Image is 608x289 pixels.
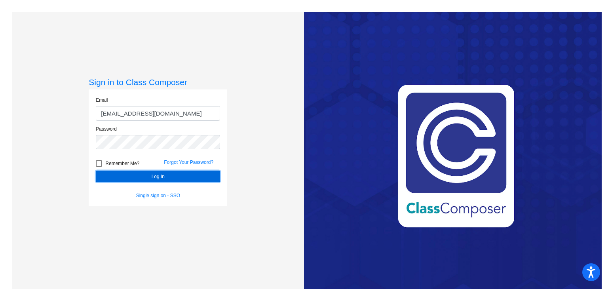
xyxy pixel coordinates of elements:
[136,193,180,198] a: Single sign on - SSO
[96,125,117,133] label: Password
[105,159,139,168] span: Remember Me?
[89,77,227,87] h3: Sign in to Class Composer
[96,171,220,182] button: Log In
[96,97,108,104] label: Email
[164,160,213,165] a: Forgot Your Password?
